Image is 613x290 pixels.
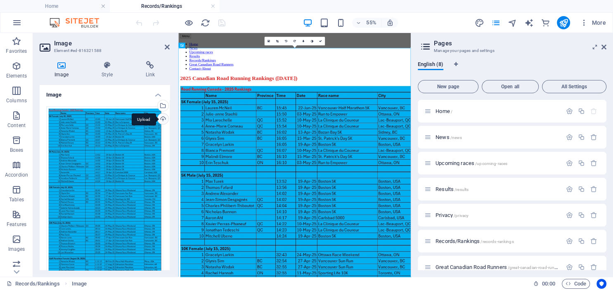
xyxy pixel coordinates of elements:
p: Features [7,221,26,228]
div: Remove [590,264,597,271]
div: Settings [566,186,573,193]
p: Accordion [5,172,28,178]
div: Duplicate [578,134,585,141]
h3: Manage your pages and settings [434,47,590,54]
i: Design (Ctrl+Alt+Y) [474,18,484,28]
a: Crop mode [273,37,282,46]
button: Open all [482,80,539,93]
span: /great-canadian-road-runners [508,265,563,270]
span: : [548,281,549,287]
span: English (8) [418,59,443,71]
p: Tables [9,196,24,203]
span: /records-rankings [480,239,514,244]
div: Home/ [433,108,562,114]
div: Settings [566,264,573,271]
h4: Style [87,61,130,78]
button: publish [557,16,570,29]
a: Select files from the file manager, stock photos, or upload file(s) [264,37,273,46]
button: design [474,18,484,28]
button: More [577,16,609,29]
h4: Records/Rankings [110,2,220,11]
button: Click here to leave preview mode and continue editing [184,18,194,28]
span: /upcoming-races [475,161,507,166]
span: All Settings [546,84,603,89]
h2: Pages [434,40,606,47]
a: Click to cancel selection. Double-click to open Pages [7,279,60,289]
button: Code [562,279,590,289]
h6: 55% [364,18,378,28]
div: Privacy/privacy [433,212,562,218]
div: Duplicate [578,160,585,167]
span: Click to open page [435,238,514,244]
div: Upcoming races/upcoming-races [433,160,562,166]
a: Rotate left 90° [282,37,290,46]
i: Navigator [507,18,517,28]
h4: Link [131,61,170,78]
span: New page [421,84,475,89]
span: Click to open page [435,212,469,218]
div: Duplicate [578,212,585,219]
button: 55% [352,18,381,28]
span: Open all [485,84,535,89]
div: Duplicate [578,186,585,193]
span: /privacy [454,213,469,218]
div: Duplicate [578,238,585,245]
i: AI Writer [524,18,533,28]
span: /news [450,135,462,140]
span: Click to open page [435,108,452,114]
span: /results [454,187,469,192]
p: Elements [6,73,27,79]
button: navigator [507,18,517,28]
div: Duplicate [578,264,585,271]
h4: Image [40,61,87,78]
button: All Settings [542,80,606,93]
i: Pages (Ctrl+Alt+S) [491,18,500,28]
div: Remove [590,186,597,193]
p: Columns [6,97,27,104]
span: Click to open page [435,160,507,166]
span: Click to open page [435,134,462,140]
span: 00 00 [542,279,555,289]
div: Settings [566,108,573,115]
nav: breadcrumb [72,279,87,289]
i: Commerce [540,18,550,28]
div: Duplicate [578,108,585,115]
div: Settings [566,238,573,245]
h6: Session time [533,279,555,289]
div: Great Canadian Road Runners/great-canadian-road-runners [433,264,562,270]
button: reload [200,18,210,28]
span: Code [566,279,586,289]
button: Usercentrics [596,279,606,289]
div: Remove [590,134,597,141]
span: Click to select. Double-click to edit [72,279,87,289]
div: Results/results [433,186,562,192]
div: Settings [566,134,573,141]
a: Confirm ( Ctrl ⏎ ) [316,37,325,46]
p: Favorites [6,48,27,54]
div: Records/Rankings/records-rankings [433,238,562,244]
i: Publish [559,18,568,28]
a: Greyscale [308,37,316,46]
button: commerce [540,18,550,28]
div: The startpage cannot be deleted [590,108,597,115]
div: News/news [433,134,562,140]
button: New page [418,80,478,93]
a: Rotate right 90° [290,37,299,46]
img: Editor Logo [47,18,109,28]
span: Click to open page [435,186,469,192]
div: Remove [590,212,597,219]
p: Content [7,122,26,129]
h3: Element #ed-816321588 [54,47,153,54]
h2: Image [54,40,170,47]
a: Upload [157,113,169,125]
span: More [580,19,606,27]
a: Blur [299,37,308,46]
i: Reload page [201,18,210,28]
button: pages [491,18,501,28]
div: Language Tabs [418,61,606,77]
div: Remove [590,160,597,167]
p: Boxes [10,147,24,153]
i: On resize automatically adjust zoom level to fit chosen device. [386,19,393,26]
div: Settings [566,212,573,219]
span: / [451,109,452,114]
